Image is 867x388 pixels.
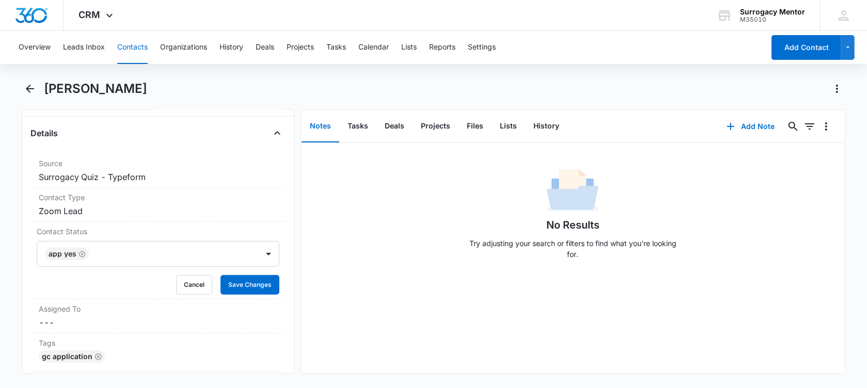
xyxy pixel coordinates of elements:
h1: [PERSON_NAME] [44,81,147,96]
button: Lists [492,110,525,142]
button: Leads Inbox [63,31,105,64]
button: Calendar [358,31,389,64]
button: History [219,31,243,64]
div: App Yes [49,250,76,257]
label: Assigned To [39,303,277,314]
dd: Zoom Lead [39,205,277,217]
button: Cancel [176,275,212,295]
span: CRM [79,9,101,20]
button: Contacts [117,31,148,64]
button: Tasks [339,110,376,142]
div: Remove App Yes [76,250,86,257]
button: Overflow Menu [818,118,834,135]
button: History [525,110,568,142]
button: Organizations [160,31,207,64]
button: Projects [287,31,314,64]
button: Deals [376,110,413,142]
dd: Surrogacy Quiz - Typeform [39,171,277,183]
button: Tasks [326,31,346,64]
button: Filters [801,118,818,135]
button: Save Changes [220,275,279,295]
button: Reports [429,31,455,64]
dd: --- [39,316,277,329]
div: Contact TypeZoom Lead [30,188,286,222]
h1: No Results [546,217,600,233]
button: Overview [19,31,51,64]
button: Back [22,80,38,97]
div: Assigned To--- [30,299,286,333]
button: Settings [468,31,496,64]
button: Remove [94,353,102,360]
div: account id [740,16,805,23]
p: Try adjusting your search or filters to find what you’re looking for. [464,238,681,260]
img: No Data [547,166,598,217]
button: Actions [829,80,845,97]
button: Projects [413,110,459,142]
div: GC Application [39,350,105,363]
label: Tags [39,337,277,348]
div: SourceSurrogacy Quiz - Typeform [30,154,286,188]
button: Add Contact [771,35,841,60]
button: Close [269,125,286,141]
label: Contact Type [39,192,277,203]
h4: Details [30,127,58,139]
button: Lists [401,31,417,64]
label: Source [39,158,277,169]
button: Search... [785,118,801,135]
button: Deals [256,31,274,64]
button: Add Note [716,114,785,139]
button: Notes [302,110,339,142]
div: account name [740,8,805,16]
button: Files [459,110,492,142]
label: Contact Status [37,226,279,237]
div: TagsGC ApplicationRemove [30,333,286,371]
